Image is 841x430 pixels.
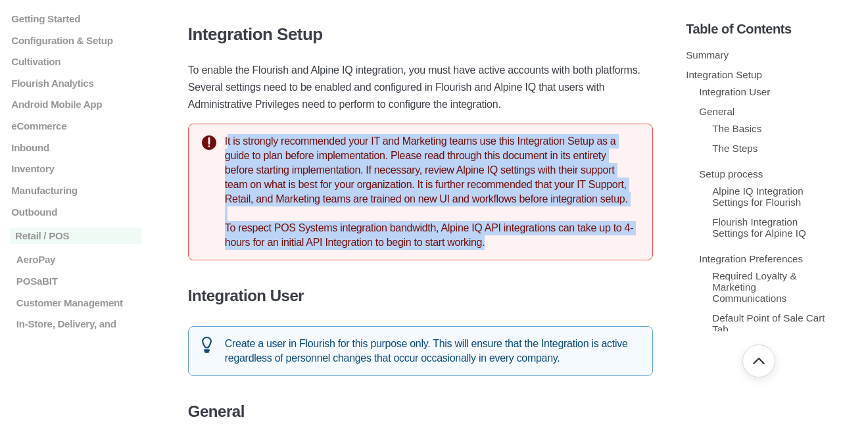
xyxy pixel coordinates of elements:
[10,319,141,341] a: In-Store, Delivery, and Pickup Orders
[10,56,141,67] a: Cultivation
[686,49,729,60] a: Summary
[712,216,806,239] a: Flourish Integration Settings for Alpine IQ
[188,326,653,376] div: Create a user in Flourish for this purpose only. This will ensure that the Integration is active ...
[188,287,653,305] h4: Integration User
[712,185,803,208] a: Alpine IQ Integration Settings for Flourish
[10,164,141,175] a: Inventory
[712,270,796,304] a: Required Loyalty & Marketing Communications
[10,120,141,131] a: eCommerce
[712,143,757,154] a: The Steps
[188,402,653,421] h4: General
[15,319,142,341] p: In-Store, Delivery, and Pickup Orders
[10,206,141,218] a: Outbound
[188,124,653,260] div: It is strongly recommended your IT and Marketing teams use this Integration Setup as a guide to p...
[10,227,141,244] a: Retail / POS
[15,297,142,308] p: Customer Management
[686,22,831,37] h5: Table of Contents
[10,13,141,24] a: Getting Started
[15,275,142,287] p: POSaBIT
[10,275,141,287] a: POSaBIT
[10,297,141,308] a: Customer Management
[15,254,142,266] p: AeroPay
[699,106,734,117] a: General
[10,78,141,89] a: Flourish Analytics
[10,35,141,46] a: Configuration & Setup
[10,142,141,153] a: Inbound
[10,254,141,266] a: AeroPay
[686,69,762,80] a: Integration Setup
[188,62,653,113] p: To enable the Flourish and Alpine IQ integration, you must have active accounts with both platfor...
[742,345,775,377] button: Go back to top of document
[10,99,141,110] a: Android Mobile App
[712,123,761,134] a: The Basics
[188,24,653,45] h3: Integration Setup
[699,168,763,179] a: Setup process
[712,312,825,335] a: Default Point of Sale Cart Tab
[699,86,770,97] a: Integration User
[10,185,141,196] a: Manufacturing
[699,253,803,264] a: Integration Preferences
